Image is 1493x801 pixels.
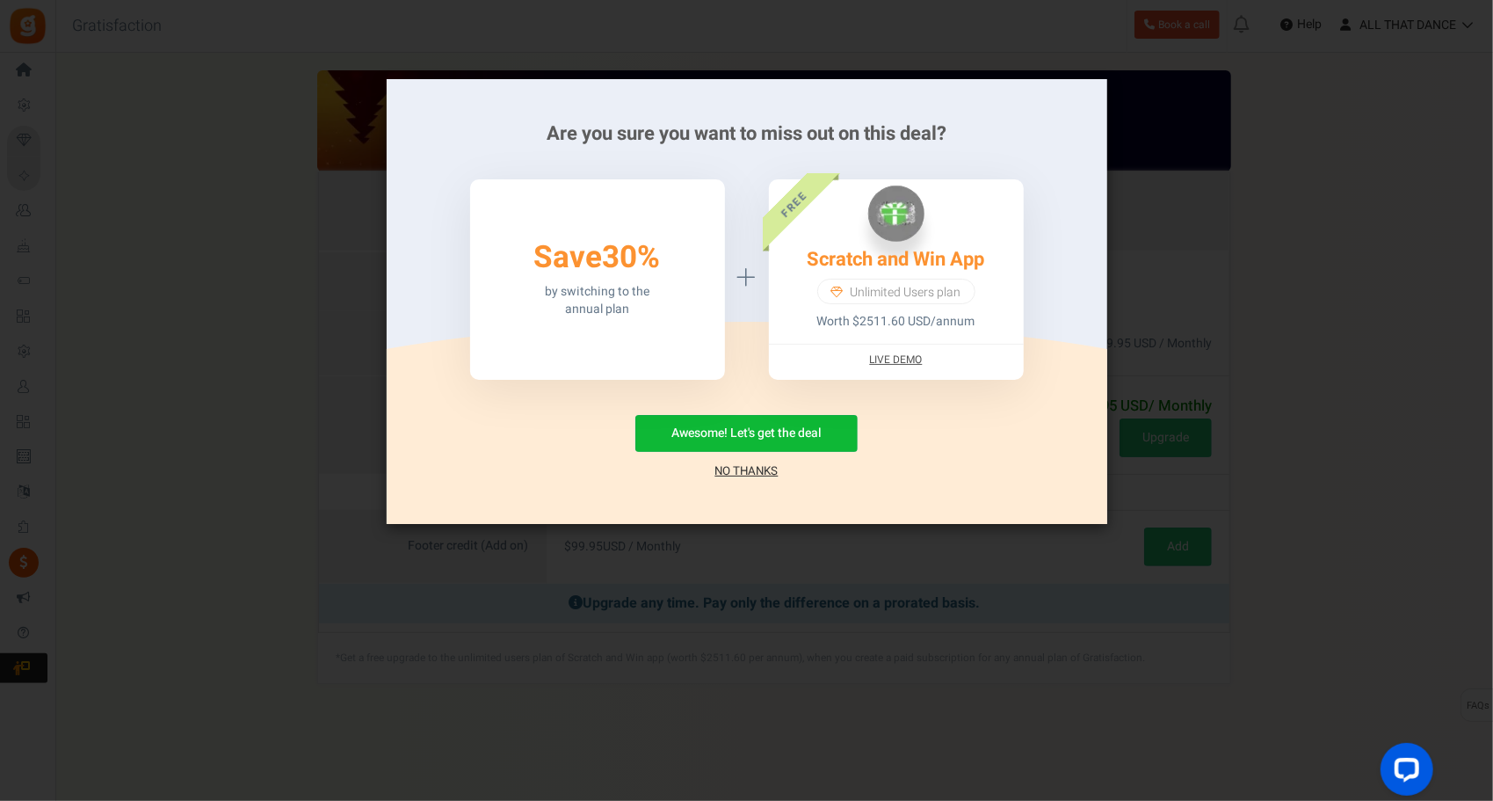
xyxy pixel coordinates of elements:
h3: Save [534,241,661,275]
img: Scratch and Win [868,186,924,242]
p: by switching to the annual plan [545,283,649,318]
div: FREE [737,148,848,259]
span: Unlimited Users plan [851,284,961,302]
a: Scratch and Win App [808,245,985,273]
a: Live Demo [870,353,923,368]
h2: Are you sure you want to miss out on this deal? [413,123,1081,144]
button: Awesome! Let's get the deal [635,415,858,452]
a: No Thanks [715,462,779,480]
p: Worth $2511.60 USD/annum [817,313,975,331]
span: 30% [603,235,661,280]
